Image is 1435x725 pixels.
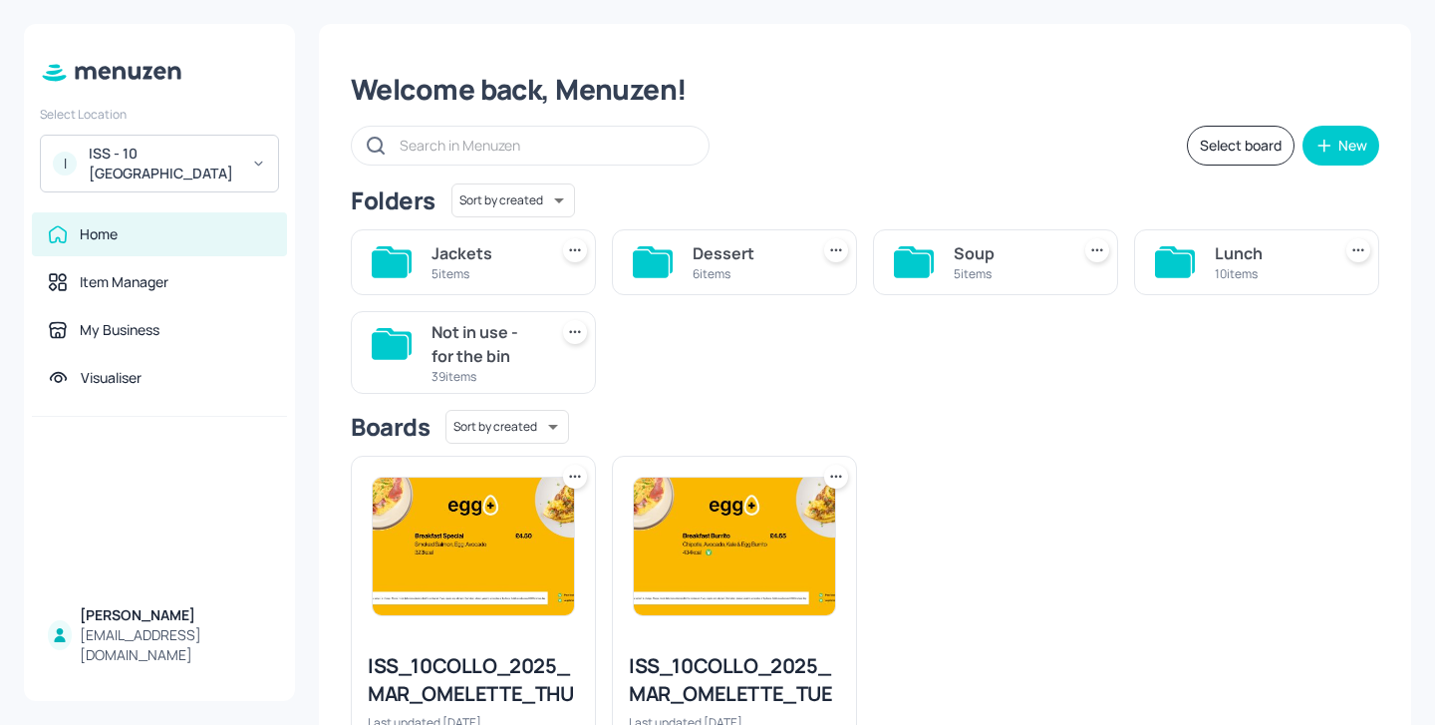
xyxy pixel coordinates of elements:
[445,407,569,447] div: Sort by created
[351,411,430,443] div: Boards
[80,625,271,665] div: [EMAIL_ADDRESS][DOMAIN_NAME]
[629,652,840,708] div: ISS_10COLLO_2025_MAR_OMELETTE_TUE
[1338,139,1367,153] div: New
[693,241,800,265] div: Dessert
[40,106,279,123] div: Select Location
[1215,241,1322,265] div: Lunch
[80,224,118,244] div: Home
[431,368,539,385] div: 39 items
[53,152,77,176] div: I
[81,368,142,388] div: Visualiser
[431,320,539,368] div: Not in use - for the bin
[400,131,689,160] input: Search in Menuzen
[431,265,539,282] div: 5 items
[80,320,159,340] div: My Business
[80,605,271,625] div: [PERSON_NAME]
[954,265,1061,282] div: 5 items
[80,272,168,292] div: Item Manager
[351,72,1379,108] div: Welcome back, Menuzen!
[1215,265,1322,282] div: 10 items
[451,181,575,220] div: Sort by created
[351,184,435,216] div: Folders
[373,478,574,615] img: 2025-08-13-17550873443044lgjtfyitgl.jpeg
[368,652,579,708] div: ISS_10COLLO_2025_MAR_OMELETTE_THU
[954,241,1061,265] div: Soup
[89,144,239,183] div: ISS - 10 [GEOGRAPHIC_DATA]
[1302,126,1379,166] button: New
[634,478,835,615] img: 2025-06-09-1749480720854dxrb38cezu.jpeg
[1187,126,1294,166] button: Select board
[693,265,800,282] div: 6 items
[431,241,539,265] div: Jackets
